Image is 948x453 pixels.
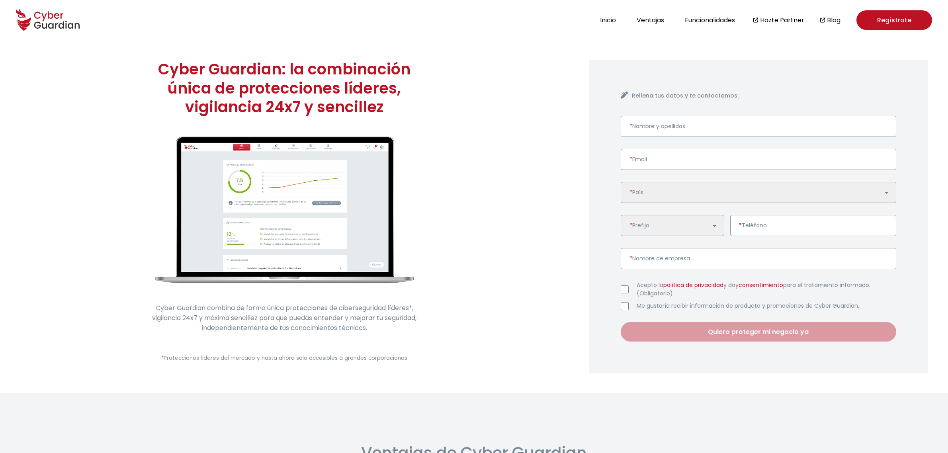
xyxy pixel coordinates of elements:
button: Inicio [598,15,618,25]
input: Introduce un número de teléfono válido. [730,215,896,236]
a: política de privacidad [663,281,723,289]
button: Quiero proteger mi negocio ya [621,322,896,342]
p: Cyber Guardian combina de forma única protecciones de ciberseguridad líderes*, vigilancia 24x7 y ... [145,303,424,333]
a: consentimiento [739,281,783,289]
a: Regístrate [856,10,932,30]
button: Ventajas [634,15,667,25]
label: Me gustaría recibir información de producto y promociones de Cyber Guardian. [637,302,896,310]
a: Hazte Partner [760,15,804,25]
button: Funcionalidades [682,15,737,25]
small: *Protecciones líderes del mercado y hasta ahora solo accesibles a grandes corporaciones [161,354,407,362]
label: Acepto la y doy para el tratamiento informado. (Obligatorio) [637,281,896,298]
h4: Rellena tus datos y te contactamos: [632,92,896,100]
img: cyberguardian-home [155,137,414,283]
h1: Cyber Guardian: la combinación única de protecciones líderes, vigilancia 24x7 y sencillez [145,60,424,117]
a: Blog [827,15,840,25]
